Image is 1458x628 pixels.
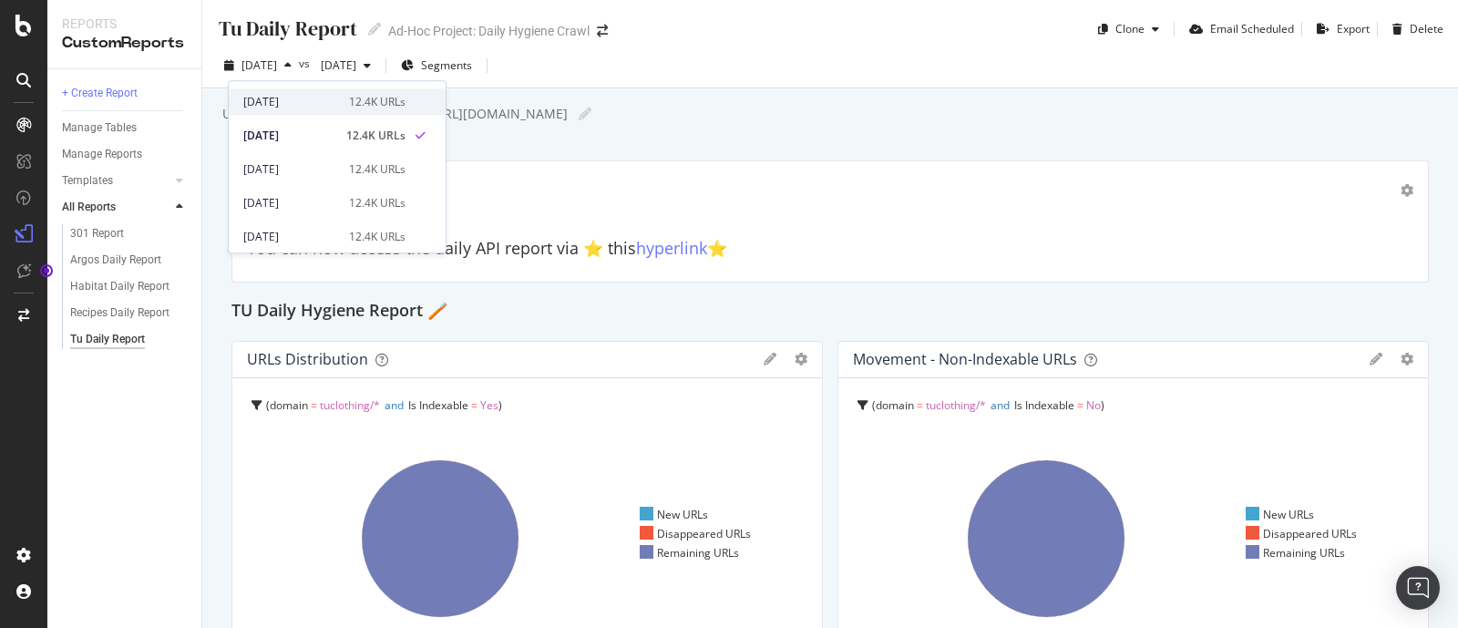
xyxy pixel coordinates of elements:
[349,94,406,110] div: 12.4K URLs
[349,161,406,178] div: 12.4K URLs
[313,57,356,73] span: 2025 Sep. 11th
[1396,566,1440,610] div: Open Intercom Messenger
[1246,526,1358,541] div: Disappeared URLs
[394,51,479,80] button: Segments
[62,84,189,103] a: + Create Report
[62,198,116,217] div: All Reports
[62,118,137,138] div: Manage Tables
[346,128,406,144] div: 12.4K URLs
[62,145,189,164] a: Manage Reports
[247,240,1413,258] h2: You can now access the daily API report via ⭐️ this ⭐️
[243,128,335,144] div: [DATE]
[636,237,707,259] a: hyperlink
[349,195,406,211] div: 12.4K URLs
[1337,21,1370,36] div: Export
[368,23,381,36] i: Edit report name
[421,57,472,73] span: Segments
[795,353,807,365] div: gear
[1246,545,1346,561] div: Remaining URLs
[62,171,170,190] a: Templates
[853,350,1077,368] div: Movement - non-indexable URLs
[231,297,1429,326] div: TU Daily Hygiene Report 🪥
[221,105,568,123] div: URL details Google sheets export: [URL][DOMAIN_NAME]
[320,397,380,413] span: tuclothing/*
[1401,353,1413,365] div: gear
[1077,397,1083,413] span: =
[217,51,299,80] button: [DATE]
[231,297,447,326] h2: TU Daily Hygiene Report 🪥
[388,22,590,40] div: Ad-Hoc Project: Daily Hygiene Crawl
[1086,397,1101,413] span: No
[1309,15,1370,44] button: Export
[917,397,923,413] span: =
[70,224,189,243] a: 301 Report
[1210,21,1294,36] div: Email Scheduled
[217,15,357,43] div: Tu Daily Report
[1385,15,1443,44] button: Delete
[62,84,138,103] div: + Create Report
[70,251,161,270] div: Argos Daily Report
[876,397,914,413] span: domain
[1182,15,1294,44] button: Email Scheduled
[241,57,277,73] span: 2025 Oct. 9th
[1091,15,1166,44] button: Clone
[311,397,317,413] span: =
[243,161,338,178] div: [DATE]
[70,330,189,349] a: Tu Daily Report
[62,171,113,190] div: Templates
[1246,507,1315,522] div: New URLs
[640,526,752,541] div: Disappeared URLs
[70,277,189,296] a: Habitat Daily Report
[62,33,187,54] div: CustomReports
[243,229,338,245] div: [DATE]
[385,397,404,413] span: and
[70,251,189,270] a: Argos Daily Report
[313,51,378,80] button: [DATE]
[1115,21,1145,36] div: Clone
[926,397,986,413] span: tuclothing/*
[70,304,189,323] a: Recipes Daily Report
[243,195,338,211] div: [DATE]
[408,397,468,413] span: Is Indexable
[231,160,1429,283] div: Daily API ReportYou can now access the daily API report via ⭐️ thishyperlink⭐️
[70,224,124,243] div: 301 Report
[640,545,740,561] div: Remaining URLs
[579,108,591,120] i: Edit report name
[70,277,169,296] div: Habitat Daily Report
[62,118,189,138] a: Manage Tables
[70,304,169,323] div: Recipes Daily Report
[1410,21,1443,36] div: Delete
[471,397,477,413] span: =
[62,15,187,33] div: Reports
[243,94,338,110] div: [DATE]
[991,397,1010,413] span: and
[270,397,308,413] span: domain
[1401,184,1413,197] div: gear
[597,25,608,37] div: arrow-right-arrow-left
[349,229,406,245] div: 12.4K URLs
[62,145,142,164] div: Manage Reports
[70,330,145,349] div: Tu Daily Report
[38,263,55,279] div: Tooltip anchor
[1014,397,1074,413] span: Is Indexable
[247,350,368,368] div: URLs Distribution
[299,56,313,71] span: vs
[480,397,498,413] span: Yes
[62,198,170,217] a: All Reports
[640,507,709,522] div: New URLs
